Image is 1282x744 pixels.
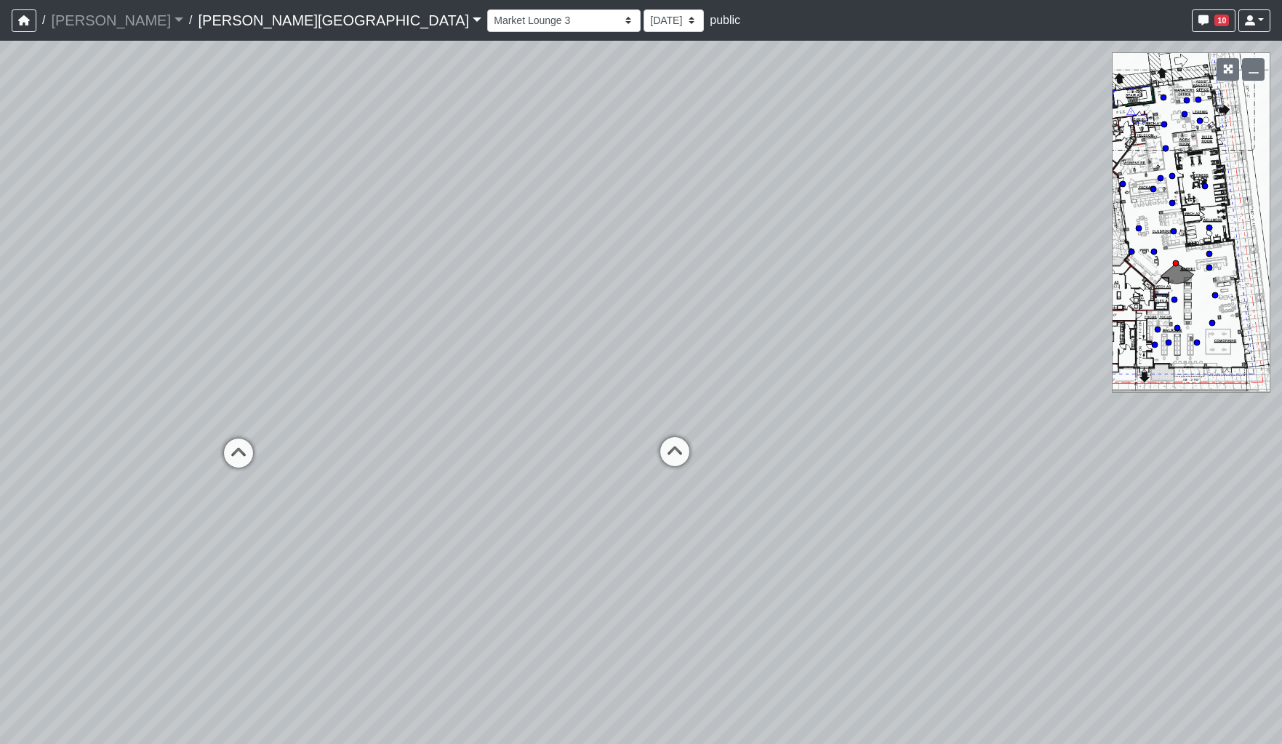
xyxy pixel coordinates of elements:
span: / [36,6,51,35]
span: / [183,6,198,35]
span: public [710,14,740,26]
a: [PERSON_NAME] [51,6,183,35]
a: [PERSON_NAME][GEOGRAPHIC_DATA] [198,6,481,35]
iframe: Ybug feedback widget [11,715,97,744]
button: 10 [1192,9,1235,32]
span: 10 [1214,15,1229,26]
